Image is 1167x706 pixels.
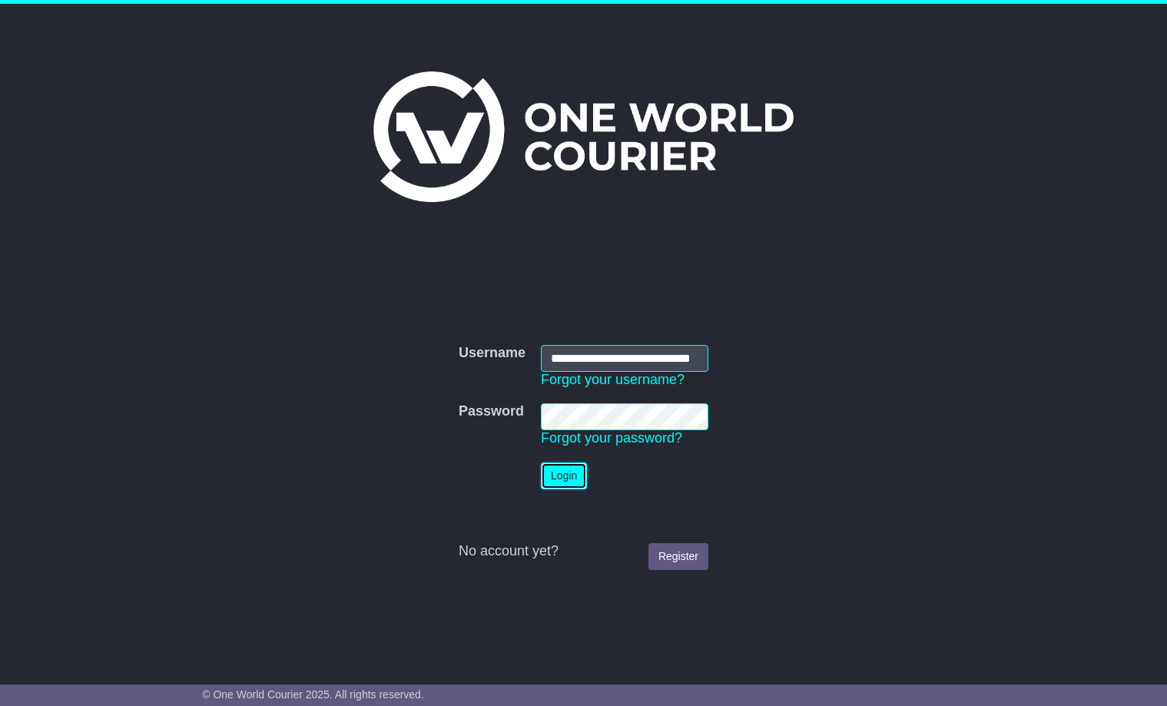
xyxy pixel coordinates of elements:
[459,345,525,362] label: Username
[459,543,708,560] div: No account yet?
[648,543,708,570] a: Register
[202,688,424,701] span: © One World Courier 2025. All rights reserved.
[541,462,587,489] button: Login
[541,372,685,387] a: Forgot your username?
[459,403,524,420] label: Password
[541,430,682,446] a: Forgot your password?
[373,71,793,202] img: One World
